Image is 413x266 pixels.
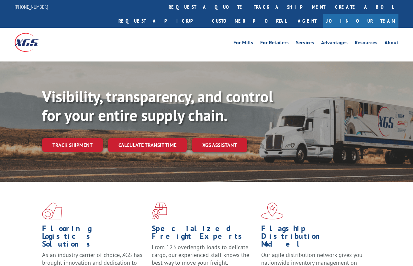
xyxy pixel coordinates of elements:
a: Join Our Team [323,14,398,28]
h1: Flagship Distribution Model [261,225,366,251]
img: xgs-icon-total-supply-chain-intelligence-red [42,203,62,219]
a: Services [296,40,314,47]
a: For Mills [233,40,253,47]
a: Agent [291,14,323,28]
a: Customer Portal [207,14,291,28]
a: Calculate transit time [108,138,187,152]
a: XGS ASSISTANT [192,138,247,152]
a: About [385,40,398,47]
img: xgs-icon-flagship-distribution-model-red [261,203,284,219]
h1: Specialized Freight Experts [152,225,257,243]
a: [PHONE_NUMBER] [15,4,48,10]
img: xgs-icon-focused-on-flooring-red [152,203,167,219]
a: Request a pickup [114,14,207,28]
a: For Retailers [260,40,289,47]
a: Track shipment [42,138,103,152]
a: Resources [355,40,377,47]
a: Advantages [321,40,348,47]
b: Visibility, transparency, and control for your entire supply chain. [42,86,273,125]
h1: Flooring Logistics Solutions [42,225,147,251]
